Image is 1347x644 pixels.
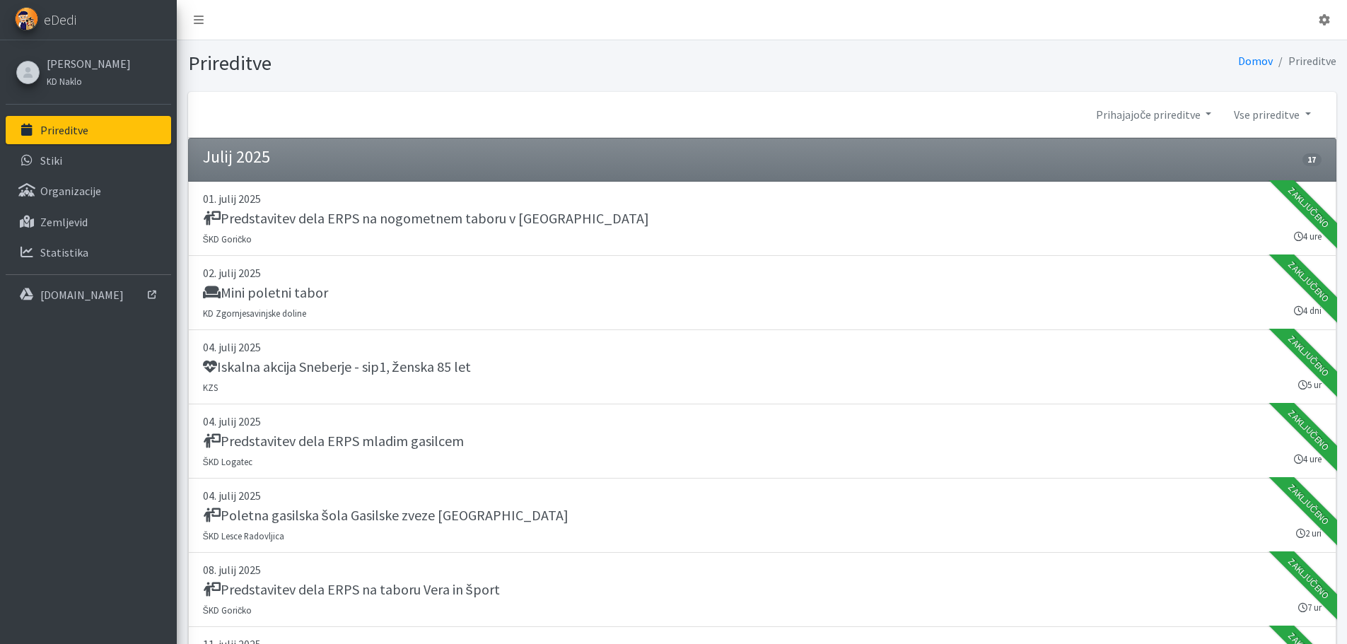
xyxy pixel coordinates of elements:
p: Stiki [40,153,62,168]
h5: Iskalna akcija Sneberje - sip1, ženska 85 let [203,358,471,375]
small: KD Zgornjesavinjske doline [203,308,306,319]
a: Domov [1238,54,1273,68]
a: 04. julij 2025 Poletna gasilska šola Gasilske zveze [GEOGRAPHIC_DATA] ŠKD Lesce Radovljica 2 uri ... [188,479,1336,553]
a: Stiki [6,146,171,175]
a: [PERSON_NAME] [47,55,131,72]
a: Zemljevid [6,208,171,236]
a: Prihajajoče prireditve [1085,100,1223,129]
h4: Julij 2025 [203,147,270,168]
small: KZS [203,382,218,393]
a: 02. julij 2025 Mini poletni tabor KD Zgornjesavinjske doline 4 dni Zaključeno [188,256,1336,330]
p: [DOMAIN_NAME] [40,288,124,302]
a: Vse prireditve [1223,100,1322,129]
small: ŠKD Logatec [203,456,253,467]
a: Prireditve [6,116,171,144]
a: 04. julij 2025 Iskalna akcija Sneberje - sip1, ženska 85 let KZS 5 ur Zaključeno [188,330,1336,404]
h1: Prireditve [188,51,757,76]
a: 08. julij 2025 Predstavitev dela ERPS na taboru Vera in šport ŠKD Goričko 7 ur Zaključeno [188,553,1336,627]
a: 01. julij 2025 Predstavitev dela ERPS na nogometnem taboru v [GEOGRAPHIC_DATA] ŠKD Goričko 4 ure ... [188,182,1336,256]
a: 04. julij 2025 Predstavitev dela ERPS mladim gasilcem ŠKD Logatec 4 ure Zaključeno [188,404,1336,479]
h5: Predstavitev dela ERPS na nogometnem taboru v [GEOGRAPHIC_DATA] [203,210,649,227]
small: ŠKD Lesce Radovljica [203,530,285,541]
p: 02. julij 2025 [203,264,1322,281]
li: Prireditve [1273,51,1336,71]
h5: Predstavitev dela ERPS na taboru Vera in šport [203,581,500,598]
p: 04. julij 2025 [203,487,1322,504]
a: [DOMAIN_NAME] [6,281,171,309]
p: Organizacije [40,184,101,198]
p: Statistika [40,245,88,259]
img: eDedi [15,7,38,30]
span: eDedi [44,9,76,30]
small: ŠKD Goričko [203,604,252,616]
a: Statistika [6,238,171,267]
p: 01. julij 2025 [203,190,1322,207]
p: 04. julij 2025 [203,413,1322,430]
small: ŠKD Goričko [203,233,252,245]
a: Organizacije [6,177,171,205]
p: 04. julij 2025 [203,339,1322,356]
small: KD Naklo [47,76,82,87]
h5: Poletna gasilska šola Gasilske zveze [GEOGRAPHIC_DATA] [203,507,568,524]
a: KD Naklo [47,72,131,89]
span: 17 [1302,153,1321,166]
h5: Predstavitev dela ERPS mladim gasilcem [203,433,464,450]
p: Zemljevid [40,215,88,229]
p: 08. julij 2025 [203,561,1322,578]
p: Prireditve [40,123,88,137]
h5: Mini poletni tabor [203,284,328,301]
